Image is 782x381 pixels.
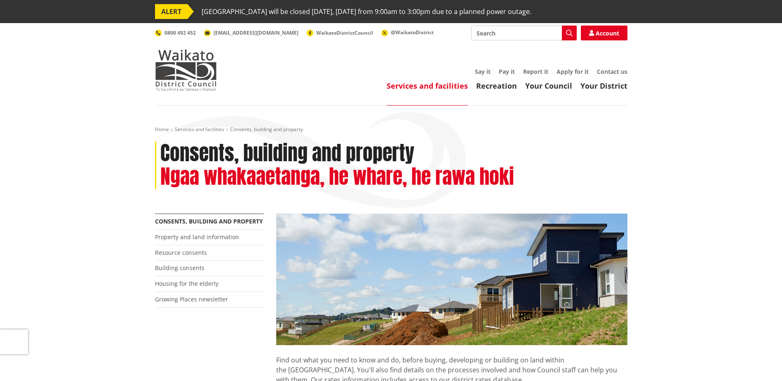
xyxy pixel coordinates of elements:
a: Say it [475,68,491,75]
span: [EMAIL_ADDRESS][DOMAIN_NAME] [214,29,298,36]
h1: Consents, building and property [160,141,414,165]
a: Growing Places newsletter [155,295,228,303]
span: [GEOGRAPHIC_DATA] will be closed [DATE], [DATE] from 9:00am to 3:00pm due to a planned power outage. [202,4,531,19]
a: @WaikatoDistrict [381,29,434,36]
a: Consents, building and property [155,217,263,225]
a: Services and facilities [175,126,224,133]
a: Report it [523,68,548,75]
span: @WaikatoDistrict [391,29,434,36]
img: Land-and-property-landscape [276,214,627,346]
a: Recreation [476,81,517,91]
a: Your Council [525,81,572,91]
a: [EMAIL_ADDRESS][DOMAIN_NAME] [204,29,298,36]
h2: Ngaa whakaaetanga, he whare, he rawa hoki [160,165,514,189]
a: Apply for it [557,68,589,75]
a: Property and land information [155,233,239,241]
a: 0800 492 452 [155,29,196,36]
a: Building consents [155,264,204,272]
span: 0800 492 452 [164,29,196,36]
a: Pay it [499,68,515,75]
span: WaikatoDistrictCouncil [316,29,373,36]
a: Services and facilities [387,81,468,91]
a: Account [581,26,627,40]
a: WaikatoDistrictCouncil [307,29,373,36]
input: Search input [471,26,577,40]
nav: breadcrumb [155,126,627,133]
a: Home [155,126,169,133]
a: Your District [580,81,627,91]
img: Waikato District Council - Te Kaunihera aa Takiwaa o Waikato [155,49,217,91]
a: Resource consents [155,249,207,256]
span: Consents, building and property [230,126,303,133]
a: Contact us [597,68,627,75]
span: ALERT [155,4,188,19]
a: Housing for the elderly [155,280,218,287]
